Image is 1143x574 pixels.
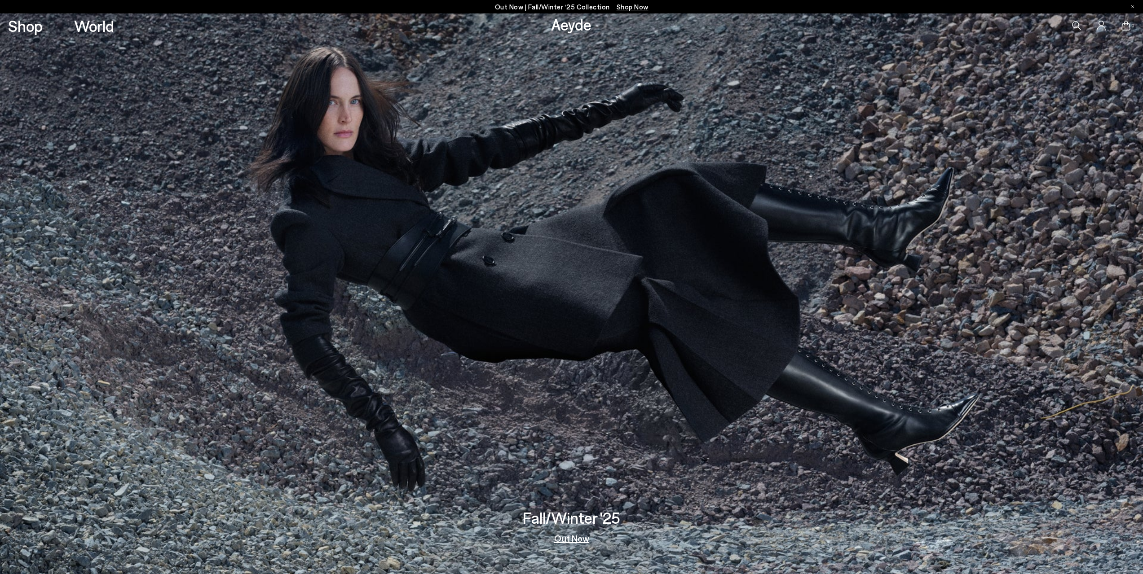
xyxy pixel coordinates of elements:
span: Navigate to /collections/new-in [617,3,649,11]
p: Out Now | Fall/Winter ‘25 Collection [495,1,649,13]
h3: Fall/Winter '25 [523,510,620,526]
a: World [74,18,114,34]
a: 0 [1121,21,1130,31]
a: Shop [8,18,43,34]
span: 0 [1130,23,1135,28]
a: Out Now [554,534,589,543]
a: Aeyde [551,15,591,34]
